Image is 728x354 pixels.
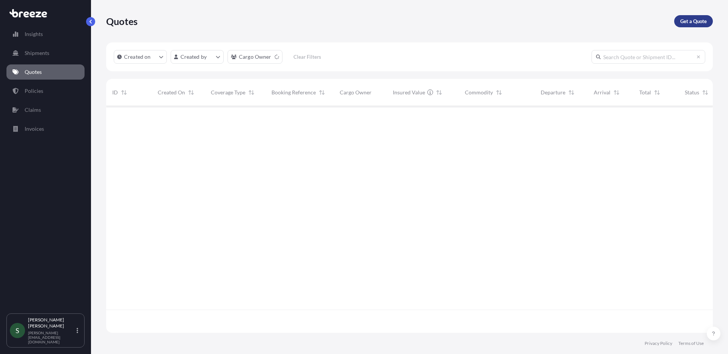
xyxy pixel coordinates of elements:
[171,50,224,64] button: createdBy Filter options
[114,50,167,64] button: createdOn Filter options
[6,121,85,136] a: Invoices
[239,53,271,61] p: Cargo Owner
[106,15,138,27] p: Quotes
[180,53,207,61] p: Created by
[680,17,707,25] p: Get a Quote
[124,53,151,61] p: Created on
[6,102,85,117] a: Claims
[25,68,42,76] p: Quotes
[685,89,699,96] span: Status
[465,89,493,96] span: Commodity
[25,87,43,95] p: Policies
[393,89,425,96] span: Insured Value
[25,106,41,114] p: Claims
[6,83,85,99] a: Policies
[247,88,256,97] button: Sort
[28,317,75,329] p: [PERSON_NAME] [PERSON_NAME]
[494,88,504,97] button: Sort
[25,125,44,133] p: Invoices
[645,340,672,346] a: Privacy Policy
[271,89,316,96] span: Booking Reference
[639,89,651,96] span: Total
[6,64,85,80] a: Quotes
[701,88,710,97] button: Sort
[158,89,185,96] span: Created On
[6,45,85,61] a: Shipments
[112,89,118,96] span: ID
[541,89,565,96] span: Departure
[16,327,19,334] span: S
[317,88,326,97] button: Sort
[293,53,321,61] p: Clear Filters
[211,89,245,96] span: Coverage Type
[567,88,576,97] button: Sort
[612,88,621,97] button: Sort
[594,89,610,96] span: Arrival
[678,340,704,346] a: Terms of Use
[28,331,75,344] p: [PERSON_NAME][EMAIL_ADDRESS][DOMAIN_NAME]
[286,51,329,63] button: Clear Filters
[674,15,713,27] a: Get a Quote
[119,88,129,97] button: Sort
[6,27,85,42] a: Insights
[227,50,282,64] button: cargoOwner Filter options
[435,88,444,97] button: Sort
[653,88,662,97] button: Sort
[25,30,43,38] p: Insights
[25,49,49,57] p: Shipments
[187,88,196,97] button: Sort
[340,89,372,96] span: Cargo Owner
[591,50,705,64] input: Search Quote or Shipment ID...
